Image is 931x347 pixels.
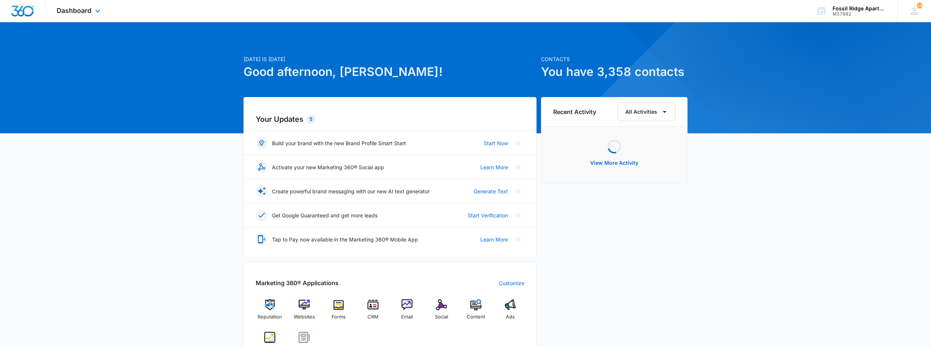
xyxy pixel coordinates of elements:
[243,55,537,63] p: [DATE] is [DATE]
[258,313,282,321] span: Reputation
[499,279,524,287] a: Customize
[427,299,456,326] a: Social
[294,313,315,321] span: Websites
[256,278,339,287] h2: Marketing 360® Applications
[272,187,430,195] p: Create powerful brand messaging with our new AI text generator
[57,7,91,14] span: Dashboard
[272,211,377,219] p: Get Google Guaranteed and get more leads
[917,3,922,9] span: 13
[401,313,413,321] span: Email
[484,139,508,147] a: Start Now
[272,139,406,147] p: Build your brand with the new Brand Profile Smart Start
[468,211,508,219] a: Start Verification
[512,233,524,245] button: Close
[833,11,887,17] div: account id
[512,209,524,221] button: Close
[474,187,508,195] a: Generate Text
[256,299,284,326] a: Reputation
[359,299,387,326] a: CRM
[393,299,421,326] a: Email
[467,313,485,321] span: Content
[541,55,688,63] p: Contacts
[541,63,688,81] h1: You have 3,358 contacts
[435,313,448,321] span: Social
[306,115,316,124] div: 5
[332,313,346,321] span: Forms
[496,299,524,326] a: Ads
[243,63,537,81] h1: Good afternoon, [PERSON_NAME]!
[462,299,490,326] a: Content
[512,185,524,197] button: Close
[618,103,675,121] button: All Activities
[480,163,508,171] a: Learn More
[833,6,887,11] div: account name
[325,299,353,326] a: Forms
[256,114,524,125] h2: Your Updates
[512,161,524,173] button: Close
[290,299,319,326] a: Websites
[480,236,508,243] a: Learn More
[506,313,515,321] span: Ads
[512,137,524,149] button: Close
[583,154,646,172] button: View More Activity
[367,313,379,321] span: CRM
[272,236,418,243] p: Tap to Pay now available in the Marketing 360® Mobile App
[553,107,596,116] h6: Recent Activity
[917,3,922,9] div: notifications count
[272,163,384,171] p: Activate your new Marketing 360® Social app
